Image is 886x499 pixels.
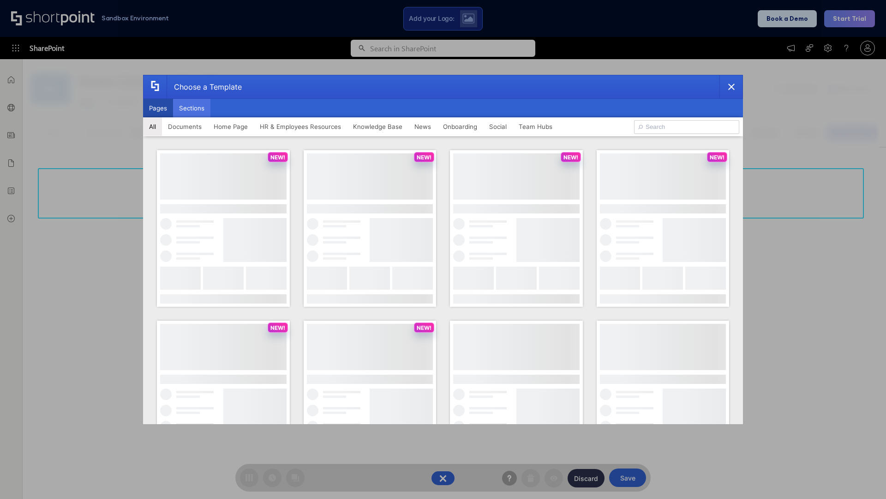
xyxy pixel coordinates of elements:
[270,324,285,331] p: NEW!
[483,117,513,136] button: Social
[513,117,558,136] button: Team Hubs
[563,154,578,161] p: NEW!
[143,75,743,424] div: template selector
[720,392,886,499] iframe: Chat Widget
[208,117,254,136] button: Home Page
[143,117,162,136] button: All
[173,99,210,117] button: Sections
[437,117,483,136] button: Onboarding
[634,120,739,134] input: Search
[347,117,408,136] button: Knowledge Base
[162,117,208,136] button: Documents
[408,117,437,136] button: News
[417,324,431,331] p: NEW!
[710,154,724,161] p: NEW!
[167,75,242,98] div: Choose a Template
[254,117,347,136] button: HR & Employees Resources
[143,99,173,117] button: Pages
[270,154,285,161] p: NEW!
[417,154,431,161] p: NEW!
